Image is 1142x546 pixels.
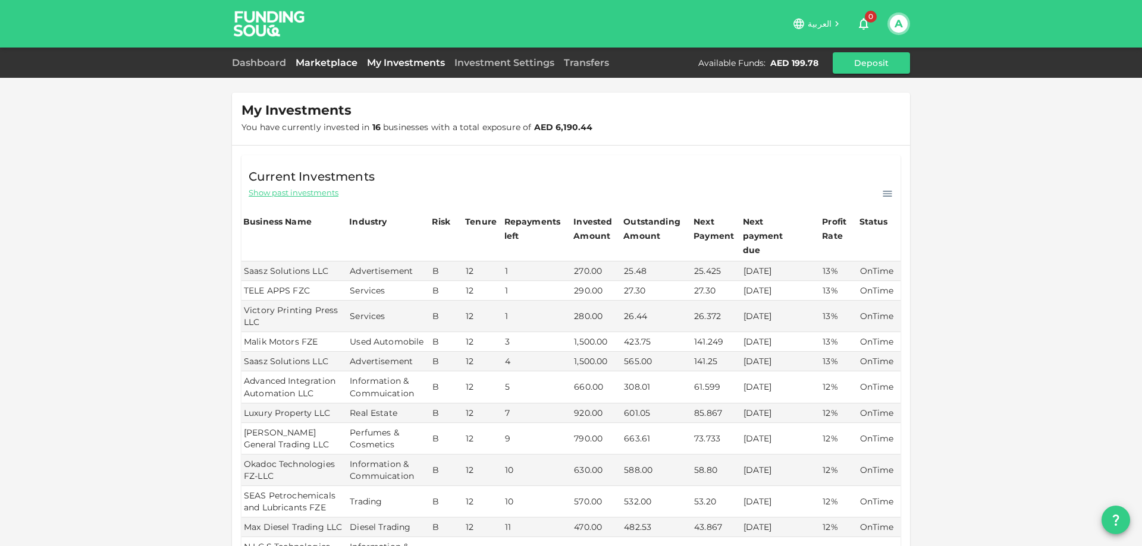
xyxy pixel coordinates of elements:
[743,214,802,257] div: Next payment due
[572,352,622,371] td: 1,500.00
[858,281,901,301] td: OnTime
[465,214,497,229] div: Tenure
[741,517,821,537] td: [DATE]
[572,423,622,455] td: 790.00
[820,281,857,301] td: 13%
[241,261,347,281] td: Saasz Solutions LLC
[820,352,857,371] td: 13%
[820,371,857,403] td: 12%
[692,403,741,423] td: 85.867
[692,281,741,301] td: 27.30
[572,261,622,281] td: 270.00
[820,332,857,352] td: 13%
[430,261,463,281] td: B
[347,332,430,352] td: Used Automobile
[503,423,572,455] td: 9
[859,214,889,229] div: Status
[623,214,683,243] div: Outstanding Amount
[741,423,821,455] td: [DATE]
[430,455,463,486] td: B
[858,423,901,455] td: OnTime
[463,352,503,371] td: 12
[241,281,347,301] td: TELE APPS FZC
[622,281,692,301] td: 27.30
[504,214,564,243] div: Repayments left
[858,332,901,352] td: OnTime
[241,517,347,537] td: Max Diesel Trading LLC
[463,486,503,517] td: 12
[503,517,572,537] td: 11
[503,455,572,486] td: 10
[349,214,387,229] div: Industry
[622,403,692,423] td: 601.05
[622,352,692,371] td: 565.00
[503,352,572,371] td: 4
[622,301,692,332] td: 26.44
[503,371,572,403] td: 5
[698,57,765,69] div: Available Funds :
[692,301,741,332] td: 26.372
[430,371,463,403] td: B
[820,517,857,537] td: 12%
[573,214,620,243] div: Invested Amount
[463,455,503,486] td: 12
[820,455,857,486] td: 12%
[241,332,347,352] td: Malik Motors FZE
[852,12,876,36] button: 0
[347,371,430,403] td: Information & Commuication
[463,517,503,537] td: 12
[463,371,503,403] td: 12
[858,403,901,423] td: OnTime
[243,214,312,229] div: Business Name
[741,486,821,517] td: [DATE]
[622,261,692,281] td: 25.48
[808,18,832,29] span: العربية
[741,261,821,281] td: [DATE]
[450,57,559,68] a: Investment Settings
[622,423,692,455] td: 663.61
[503,261,572,281] td: 1
[463,332,503,352] td: 12
[770,57,818,69] div: AED 199.78
[241,455,347,486] td: Okadoc Technologies FZ-LLC
[347,281,430,301] td: Services
[362,57,450,68] a: My Investments
[241,371,347,403] td: Advanced Integration Automation LLC
[463,301,503,332] td: 12
[833,52,910,74] button: Deposit
[622,455,692,486] td: 588.00
[741,352,821,371] td: [DATE]
[622,371,692,403] td: 308.01
[822,214,855,243] div: Profit Rate
[241,301,347,332] td: Victory Printing Press LLC
[347,423,430,455] td: Perfumes & Cosmetics
[430,403,463,423] td: B
[347,261,430,281] td: Advertisement
[347,486,430,517] td: Trading
[692,486,741,517] td: 53.20
[241,403,347,423] td: Luxury Property LLC
[347,352,430,371] td: Advertisement
[430,332,463,352] td: B
[622,332,692,352] td: 423.75
[503,403,572,423] td: 7
[232,57,291,68] a: Dashboard
[249,167,375,186] span: Current Investments
[572,281,622,301] td: 290.00
[622,517,692,537] td: 482.53
[741,403,821,423] td: [DATE]
[463,261,503,281] td: 12
[692,332,741,352] td: 141.249
[347,455,430,486] td: Information & Commuication
[890,15,908,33] button: A
[432,214,456,229] div: Risk
[741,281,821,301] td: [DATE]
[858,455,901,486] td: OnTime
[572,455,622,486] td: 630.00
[865,11,877,23] span: 0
